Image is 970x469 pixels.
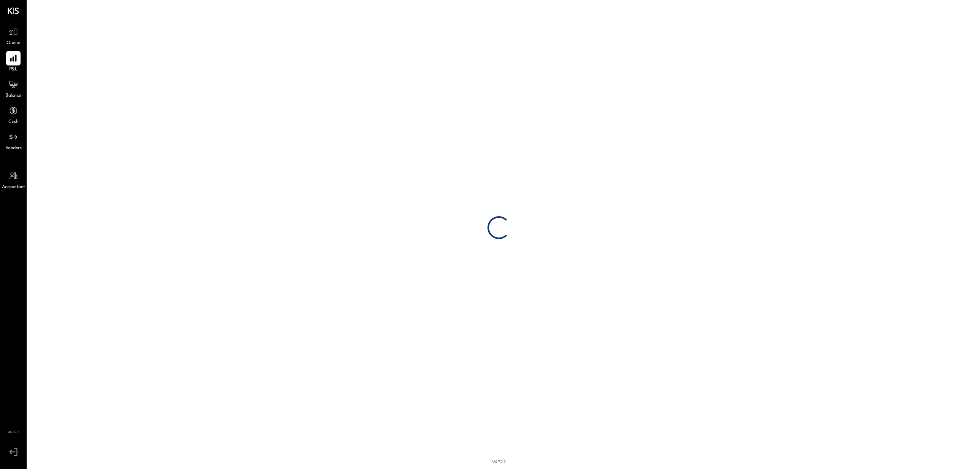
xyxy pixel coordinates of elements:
[2,184,25,191] span: Accountant
[0,51,26,73] a: P&L
[0,169,26,191] a: Accountant
[492,459,506,465] div: v 4.32.2
[0,130,26,152] a: Vendors
[5,93,21,99] span: Balance
[5,145,22,152] span: Vendors
[0,104,26,126] a: Cash
[8,119,18,126] span: Cash
[6,40,21,47] span: Queue
[9,66,18,73] span: P&L
[0,77,26,99] a: Balance
[0,25,26,47] a: Queue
